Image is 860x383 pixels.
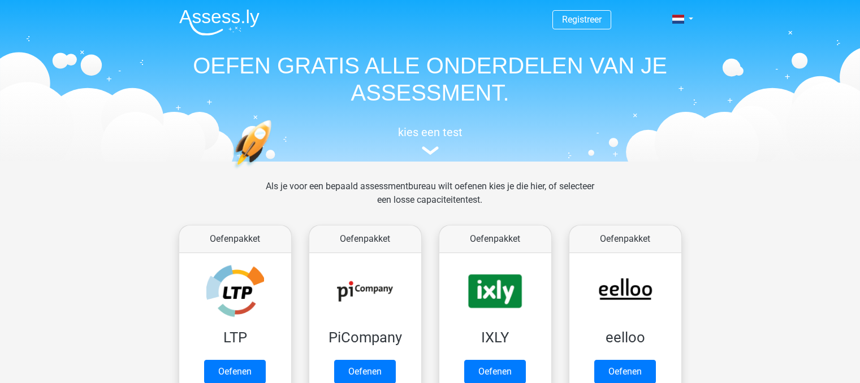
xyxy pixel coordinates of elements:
h5: kies een test [170,125,690,139]
img: Assessly [179,9,260,36]
img: assessment [422,146,439,155]
h1: OEFEN GRATIS ALLE ONDERDELEN VAN JE ASSESSMENT. [170,52,690,106]
img: oefenen [232,120,316,222]
div: Als je voor een bepaald assessmentbureau wilt oefenen kies je die hier, of selecteer een losse ca... [257,180,603,220]
a: Registreer [562,14,602,25]
a: kies een test [170,125,690,155]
